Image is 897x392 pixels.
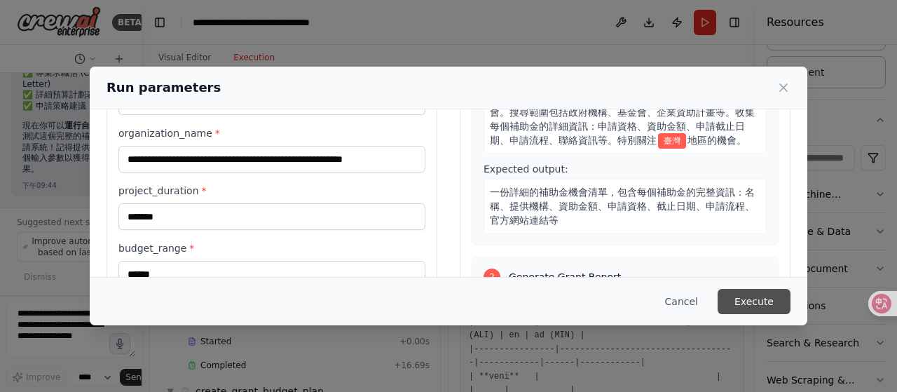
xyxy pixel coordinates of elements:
[484,269,500,285] div: 2
[654,289,709,314] button: Cancel
[118,126,425,140] label: organization_name
[718,289,790,314] button: Execute
[118,184,425,198] label: project_duration
[687,135,746,146] span: 地區的機會。
[484,163,568,175] span: Expected output:
[658,133,686,149] span: Variable: region
[107,78,221,97] h2: Run parameters
[118,241,425,255] label: budget_range
[509,270,621,284] span: Generate Grant Report
[490,187,755,226] span: 一份詳細的補助金機會清單，包含每個補助金的完整資訊：名稱、提供機構、資助金額、申請資格、截止日期、申請流程、官方網站連結等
